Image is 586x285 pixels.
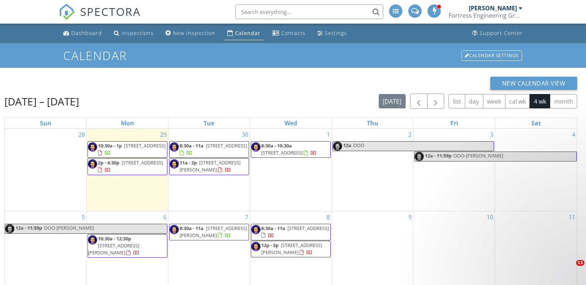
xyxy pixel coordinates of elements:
img: 58437b2c5169473c8fa267f02d2a0aeb.jpeg [170,142,179,152]
a: Go to October 10, 2025 [485,211,495,223]
a: Settings [314,27,350,40]
a: 10:30a - 1p [STREET_ADDRESS] [98,142,166,156]
a: 10:30a - 1p [STREET_ADDRESS] [88,141,167,158]
a: Go to October 5, 2025 [80,211,86,223]
span: 10:30a - 12:30p [98,235,131,242]
a: 10:30a - 12:30p [STREET_ADDRESS][PERSON_NAME] [88,234,167,258]
img: 58437b2c5169473c8fa267f02d2a0aeb.jpeg [5,224,14,233]
span: 12a - 11:59p [425,152,452,161]
a: Calendar [224,27,263,40]
span: [STREET_ADDRESS] [287,225,329,232]
a: Go to October 9, 2025 [407,211,413,223]
span: OOO-[PERSON_NAME] [44,225,94,231]
div: New Inspection [173,29,215,37]
div: Dashboard [71,29,102,37]
span: [STREET_ADDRESS] [122,159,163,166]
input: Search everything... [235,4,383,19]
a: 2p - 4:30p [STREET_ADDRESS] [88,158,167,175]
span: [STREET_ADDRESS][PERSON_NAME] [180,225,247,239]
div: Inspections [122,29,154,37]
div: Support Center [480,29,523,37]
a: 2p - 4:30p [STREET_ADDRESS] [98,159,163,173]
td: Go to October 1, 2025 [250,129,331,211]
td: Go to October 4, 2025 [495,129,577,211]
span: 8:30a - 11a [261,225,285,232]
a: 8:30a - 10:30a [STREET_ADDRESS] [251,141,331,158]
span: 8:30a - 11a [180,142,204,149]
span: 8:30a - 11a [180,225,204,232]
a: Saturday [530,118,542,128]
a: Go to October 1, 2025 [325,129,331,140]
a: Go to September 28, 2025 [77,129,86,140]
span: 12p - 3p [261,242,279,248]
img: 58437b2c5169473c8fa267f02d2a0aeb.jpeg [170,159,179,168]
a: 8:30a - 10:30a [STREET_ADDRESS] [261,142,317,156]
a: Go to October 8, 2025 [325,211,331,223]
span: [STREET_ADDRESS][PERSON_NAME] [88,242,139,256]
button: Next [427,94,444,109]
button: list [449,94,465,108]
a: Contacts [269,27,309,40]
img: 58437b2c5169473c8fa267f02d2a0aeb.jpeg [88,142,97,152]
img: 58437b2c5169473c8fa267f02d2a0aeb.jpeg [88,159,97,168]
a: 8:30a - 11a [STREET_ADDRESS] [180,142,247,156]
button: month [550,94,577,108]
a: Go to September 30, 2025 [240,129,250,140]
h1: Calendar [63,49,522,62]
a: 8:30a - 11a [STREET_ADDRESS][PERSON_NAME] [180,225,247,239]
img: 58437b2c5169473c8fa267f02d2a0aeb.jpeg [251,242,260,251]
button: [DATE] [379,94,406,108]
span: [STREET_ADDRESS][PERSON_NAME] [261,242,322,256]
div: Calendar [235,29,260,37]
img: 58437b2c5169473c8fa267f02d2a0aeb.jpeg [170,225,179,234]
a: Dashboard [60,27,105,40]
a: Go to October 4, 2025 [570,129,577,140]
a: Sunday [38,118,53,128]
span: 11a - 2p [180,159,197,166]
td: Go to September 29, 2025 [86,129,168,211]
a: Inspections [111,27,157,40]
button: cal wk [505,94,530,108]
span: 10:30a - 1p [98,142,122,149]
a: Go to October 2, 2025 [407,129,413,140]
a: Support Center [469,27,526,40]
span: 2p - 4:30p [98,159,119,166]
img: 58437b2c5169473c8fa267f02d2a0aeb.jpeg [88,235,97,244]
div: Fortress Engineering Group LLC [449,12,522,19]
span: 12a [343,142,352,151]
div: Calendar Settings [461,51,522,61]
a: SPECTORA [59,10,141,25]
button: 4 wk [529,94,550,108]
div: Settings [325,29,347,37]
h2: [DATE] – [DATE] [4,94,79,109]
span: 12a - 11:59p [15,224,42,233]
img: 58437b2c5169473c8fa267f02d2a0aeb.jpeg [333,142,342,151]
iframe: Intercom live chat [561,260,579,278]
span: [STREET_ADDRESS] [261,149,303,156]
a: Go to October 11, 2025 [567,211,577,223]
img: 58437b2c5169473c8fa267f02d2a0aeb.jpeg [251,225,260,234]
button: New Calendar View [490,77,578,90]
a: 10:30a - 12:30p [STREET_ADDRESS][PERSON_NAME] [88,235,139,256]
span: OOO-[PERSON_NAME] [453,152,503,159]
a: 12p - 3p [STREET_ADDRESS][PERSON_NAME] [261,242,322,256]
a: Tuesday [202,118,216,128]
a: Wednesday [283,118,299,128]
a: Go to October 7, 2025 [243,211,250,223]
a: Go to October 3, 2025 [488,129,495,140]
button: day [465,94,483,108]
a: Thursday [365,118,380,128]
div: Contacts [281,29,306,37]
td: Go to October 3, 2025 [413,129,495,211]
td: Go to October 2, 2025 [332,129,413,211]
a: 8:30a - 11a [STREET_ADDRESS] [261,225,329,239]
img: 58437b2c5169473c8fa267f02d2a0aeb.jpeg [251,142,260,152]
a: New Inspection [163,27,218,40]
span: [STREET_ADDRESS][PERSON_NAME] [180,159,241,173]
td: Go to September 30, 2025 [168,129,250,211]
span: SPECTORA [80,4,141,19]
span: OOO [353,142,364,149]
span: 8:30a - 10:30a [261,142,292,149]
td: Go to September 28, 2025 [5,129,86,211]
a: 11a - 2p [STREET_ADDRESS][PERSON_NAME] [180,159,241,173]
